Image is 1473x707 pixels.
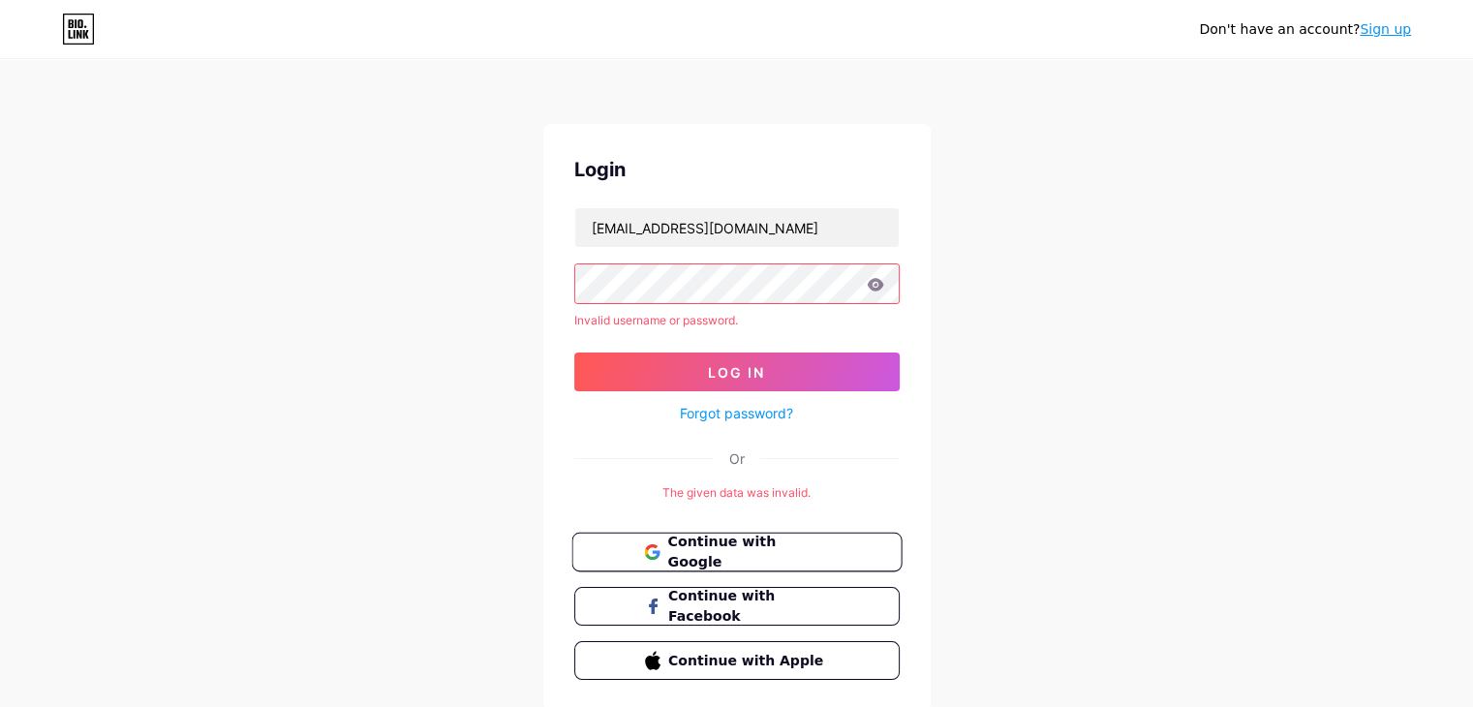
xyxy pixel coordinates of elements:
[680,403,793,423] a: Forgot password?
[574,641,900,680] button: Continue with Apple
[571,533,902,572] button: Continue with Google
[668,651,828,671] span: Continue with Apple
[574,353,900,391] button: Log In
[729,448,745,469] div: Or
[574,587,900,626] button: Continue with Facebook
[575,208,899,247] input: Username
[1360,21,1411,37] a: Sign up
[667,532,829,573] span: Continue with Google
[574,484,900,502] div: The given data was invalid.
[574,533,900,571] a: Continue with Google
[1199,19,1411,40] div: Don't have an account?
[574,155,900,184] div: Login
[708,364,765,381] span: Log In
[668,586,828,627] span: Continue with Facebook
[574,312,900,329] div: Invalid username or password.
